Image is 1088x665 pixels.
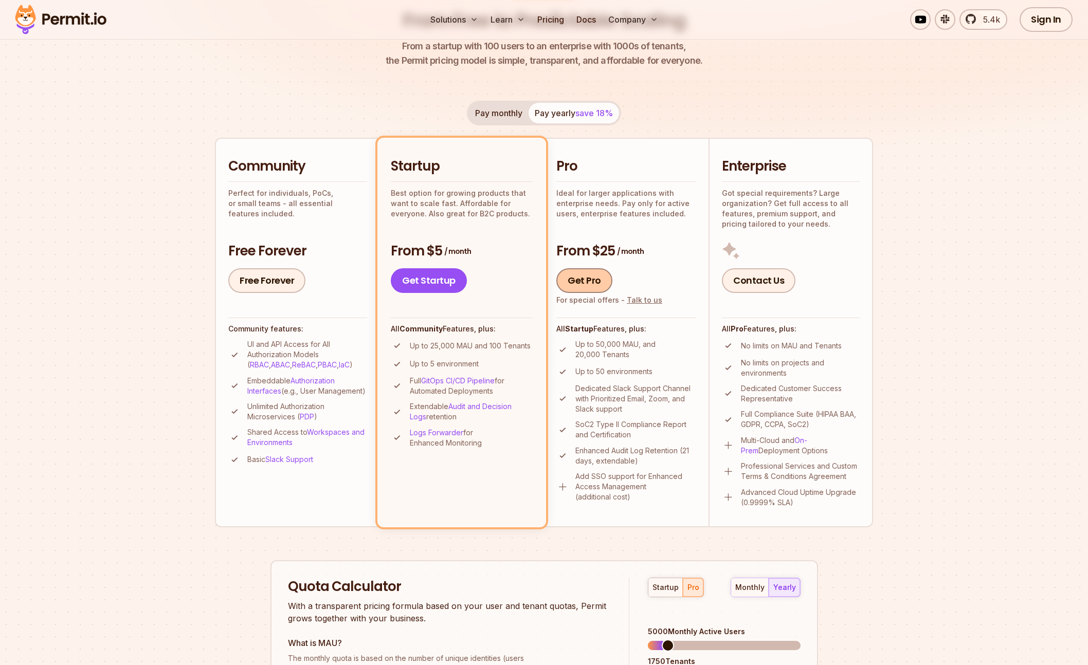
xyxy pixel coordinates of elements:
a: Authorization Interfaces [247,376,335,395]
p: Dedicated Slack Support Channel with Prioritized Email, Zoom, and Slack support [575,383,696,414]
img: Permit logo [10,2,111,37]
a: ReBAC [292,360,316,369]
h4: All Features, plus: [722,324,860,334]
p: UI and API Access for All Authorization Models ( , , , , ) [247,339,367,370]
p: SoC2 Type II Compliance Report and Certification [575,419,696,440]
a: GitOps CI/CD Pipeline [421,376,495,385]
button: Pay monthly [469,103,529,123]
div: 5000 Monthly Active Users [648,626,800,637]
a: Pricing [533,9,568,30]
p: Up to 5 environment [410,359,479,369]
a: Talk to us [627,295,662,304]
p: Up to 50 environments [575,366,652,377]
p: No limits on projects and environments [741,358,860,378]
h3: From $5 [391,242,533,261]
button: Learn [486,9,529,30]
a: PDP [300,412,314,421]
p: Extendable retention [410,401,533,422]
p: Dedicated Customer Success Representative [741,383,860,404]
a: Docs [572,9,600,30]
strong: Startup [565,324,593,333]
p: Got special requirements? Large organization? Get full access to all features, premium support, a... [722,188,860,229]
span: From a startup with 100 users to an enterprise with 1000s of tenants, [386,39,702,53]
p: Advanced Cloud Uptime Upgrade (0.9999% SLA) [741,487,860,508]
a: PBAC [318,360,337,369]
p: Full Compliance Suite (HIPAA BAA, GDPR, CCPA, SoC2) [741,409,860,430]
p: Embeddable (e.g., User Management) [247,376,367,396]
h2: Community [228,157,367,176]
p: Unlimited Authorization Microservices ( ) [247,401,367,422]
p: Basic [247,454,313,465]
p: Multi-Cloud and Deployment Options [741,435,860,456]
a: IaC [339,360,350,369]
h2: Quota Calculator [288,578,611,596]
p: With a transparent pricing formula based on your user and tenant quotas, Permit grows together wi... [288,600,611,624]
p: Up to 25,000 MAU and 100 Tenants [410,341,531,351]
p: Ideal for larger applications with enterprise needs. Pay only for active users, enterprise featur... [556,188,696,219]
a: Logs Forwarder [410,428,463,437]
a: Audit and Decision Logs [410,402,512,421]
p: Add SSO support for Enhanced Access Management (additional cost) [575,471,696,502]
a: Get Startup [391,268,467,293]
p: Up to 50,000 MAU, and 20,000 Tenants [575,339,696,360]
div: monthly [735,582,765,593]
h2: Startup [391,157,533,176]
a: Sign In [1020,7,1073,32]
h3: What is MAU? [288,637,611,649]
h3: Free Forever [228,242,367,261]
p: No limits on MAU and Tenants [741,341,842,351]
div: For special offers - [556,295,662,305]
a: Free Forever [228,268,305,293]
p: Best option for growing products that want to scale fast. Affordable for everyone. Also great for... [391,188,533,219]
a: Contact Us [722,268,795,293]
a: On-Prem [741,436,807,455]
span: The monthly quota is based on the number of unique identities (users [288,653,611,663]
strong: Pro [731,324,744,333]
h4: All Features, plus: [391,324,533,334]
p: Full for Automated Deployments [410,376,533,396]
h2: Pro [556,157,696,176]
button: Company [604,9,662,30]
h3: From $25 [556,242,696,261]
p: Enhanced Audit Log Retention (21 days, extendable) [575,446,696,466]
span: / month [444,246,471,256]
p: for Enhanced Monitoring [410,428,533,448]
p: Shared Access to [247,427,367,448]
p: the Permit pricing model is simple, transparent, and affordable for everyone. [386,39,702,68]
strong: Community [400,324,443,333]
h4: All Features, plus: [556,324,696,334]
button: Solutions [426,9,482,30]
p: Perfect for individuals, PoCs, or small teams - all essential features included. [228,188,367,219]
div: startup [652,582,679,593]
a: RBAC [250,360,269,369]
a: 5.4k [959,9,1007,30]
h4: Community features: [228,324,367,334]
span: / month [617,246,644,256]
p: Professional Services and Custom Terms & Conditions Agreement [741,461,860,482]
a: ABAC [271,360,290,369]
span: 5.4k [977,13,1000,26]
a: Get Pro [556,268,612,293]
h2: Enterprise [722,157,860,176]
a: Slack Support [265,455,313,464]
